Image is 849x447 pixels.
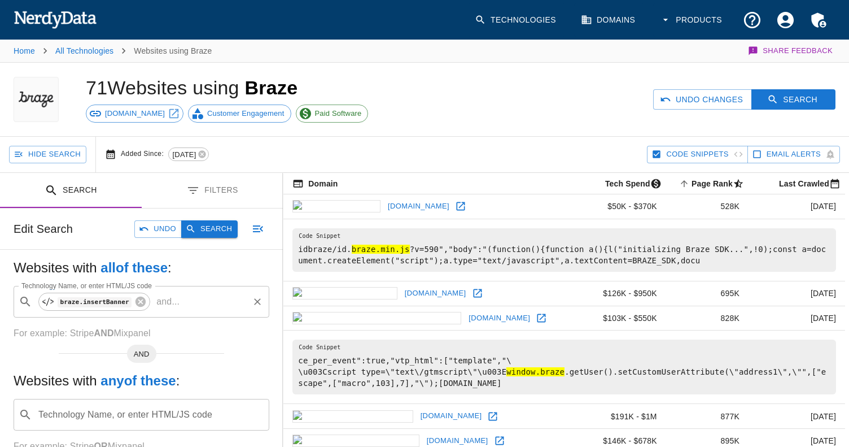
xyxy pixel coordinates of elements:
[402,285,469,302] a: [DOMAIN_NAME]
[181,220,238,238] button: Search
[736,3,769,37] button: Support and Documentation
[764,177,845,190] span: Most recent date this website was successfully crawled
[666,194,749,219] td: 528K
[309,108,368,119] span: Paid Software
[666,404,749,429] td: 877K
[152,295,184,309] p: and ...
[86,77,297,98] h1: 71 Websites using
[19,77,54,122] img: Braze logo
[292,312,461,324] img: aeroflowbreastpumps.com icon
[647,146,747,163] button: Hide Code Snippets
[14,220,73,238] h6: Edit Search
[14,40,212,62] nav: breadcrumb
[590,177,666,190] span: The estimated minimum and maximum annual tech spend each webpage has, based on the free, freemium...
[201,108,291,119] span: Customer Engagement
[244,77,297,98] span: Braze
[142,173,283,209] button: Filters
[188,105,291,123] a: Customer Engagement
[653,89,752,110] button: Undo Changes
[466,310,533,327] a: [DOMAIN_NAME]
[134,45,212,57] p: Websites using Braze
[666,148,728,161] span: Hide Code Snippets
[14,46,35,55] a: Home
[749,306,845,331] td: [DATE]
[653,3,731,37] button: Products
[749,404,845,429] td: [DATE]
[577,281,666,306] td: $126K - $950K
[577,306,666,331] td: $103K - $550K
[751,89,835,110] button: Search
[506,367,564,376] hl: window.braze
[747,146,840,163] button: Get email alerts with newly found website results. Click to enable.
[55,46,113,55] a: All Technologies
[99,108,171,119] span: [DOMAIN_NAME]
[677,177,749,190] span: A page popularity ranking based on a domain's backlinks. Smaller numbers signal more popular doma...
[58,297,132,307] code: braze.insertBanner
[666,306,749,331] td: 828K
[100,373,176,388] b: any of these
[533,310,550,327] a: Open aeroflowbreastpumps.com in new window
[14,8,97,31] img: NerdyData.com
[802,3,835,37] button: Admin Menu
[769,3,802,37] button: Account Settings
[352,245,410,254] hl: braze.min.js
[14,259,269,277] h5: Websites with :
[292,340,836,394] pre: ce_per_event":true,"vtp_html":["template","\ \u003Cscript type=\"text\/gtmscript\"\u003E .getUser...
[134,220,182,238] button: Undo
[292,200,380,212] img: echo24.de icon
[250,294,265,310] button: Clear
[469,285,486,302] a: Open fahrrad-xxl.de in new window
[9,146,86,163] button: Hide Search
[94,328,113,338] b: AND
[749,281,845,306] td: [DATE]
[292,177,338,190] span: The registered domain name (i.e. "nerdydata.com").
[86,105,183,123] a: [DOMAIN_NAME]
[14,372,269,390] h5: Websites with :
[468,3,565,37] a: Technologies
[100,260,168,275] b: all of these
[418,407,485,425] a: [DOMAIN_NAME]
[767,148,821,161] span: Get email alerts with newly found website results. Click to enable.
[749,194,845,219] td: [DATE]
[577,194,666,219] td: $50K - $370K
[169,149,200,160] span: [DATE]
[168,147,209,161] div: [DATE]
[21,281,152,290] label: Technology Name, or enter HTML/JS code
[385,198,452,215] a: [DOMAIN_NAME]
[14,327,269,340] p: For example: Stripe Mixpanel
[292,435,419,447] img: brownsshoes.com icon
[127,349,156,360] span: AND
[292,287,397,300] img: fahrrad-xxl.de icon
[38,293,150,311] div: braze.insertBanner
[666,281,749,306] td: 695K
[746,40,835,62] button: Share Feedback
[452,198,469,215] a: Open echo24.de in new window
[121,149,168,160] span: Added Since:
[577,404,666,429] td: $191K - $1M
[292,228,836,272] pre: idbraze/id. ?v=590","body":"(function(){function a(){l("initializing Braze SDK...",!0);const a=do...
[574,3,644,37] a: Domains
[292,410,413,423] img: cohnreznick.com icon
[484,408,501,425] a: Open cohnreznick.com in new window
